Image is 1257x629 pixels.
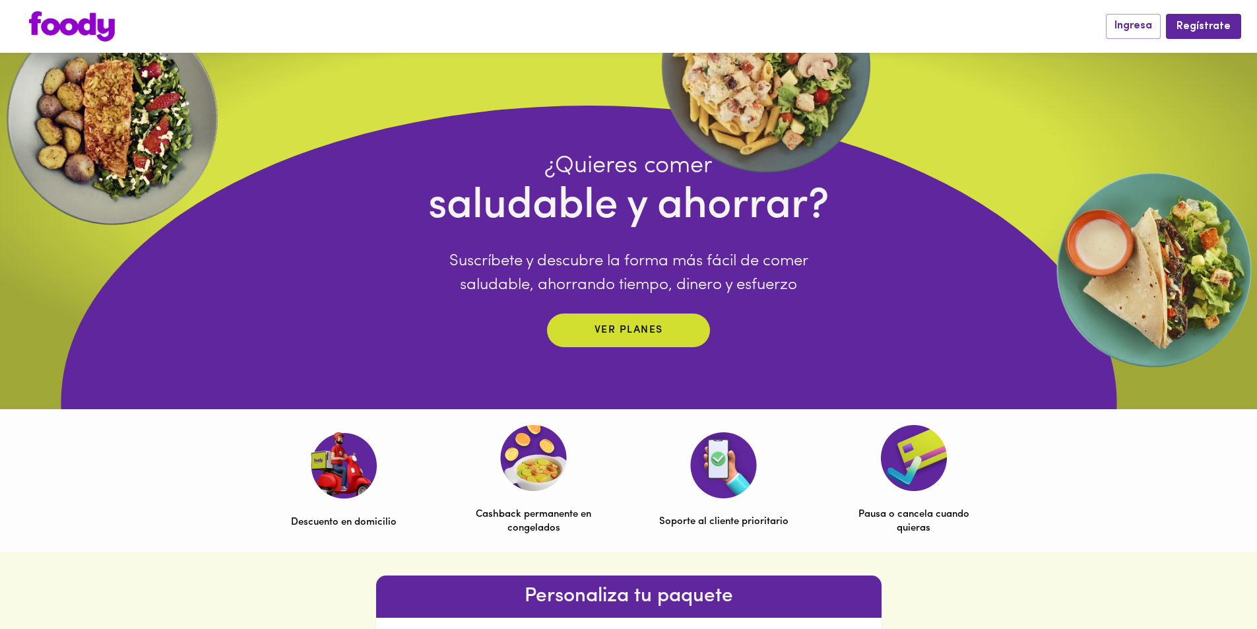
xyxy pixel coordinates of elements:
[376,581,882,612] h6: Personaliza tu paquete
[500,425,567,491] img: Cashback permanente en congelados
[849,508,979,536] p: Pausa o cancela cuando quieras
[1180,552,1244,616] iframe: Messagebird Livechat Widget
[1051,167,1257,373] img: EllipseRigth.webp
[310,432,377,499] img: Descuento en domicilio
[1176,20,1231,33] span: Regístrate
[659,515,789,529] p: Soporte al cliente prioritario
[690,432,757,498] img: Soporte al cliente prioritario
[595,323,663,338] p: Ver planes
[1106,14,1161,38] button: Ingresa
[428,249,829,297] p: Suscríbete y descubre la forma más fácil de comer saludable, ahorrando tiempo, dinero y esfuerzo
[881,425,947,491] img: Pausa o cancela cuando quieras
[428,152,829,181] h4: ¿Quieres comer
[1114,20,1152,32] span: Ingresa
[29,11,115,42] img: logo.png
[547,314,710,347] button: Ver planes
[428,181,829,233] h4: saludable y ahorrar?
[291,515,397,529] p: Descuento en domicilio
[1166,14,1241,38] button: Regístrate
[469,508,598,536] p: Cashback permanente en congelados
